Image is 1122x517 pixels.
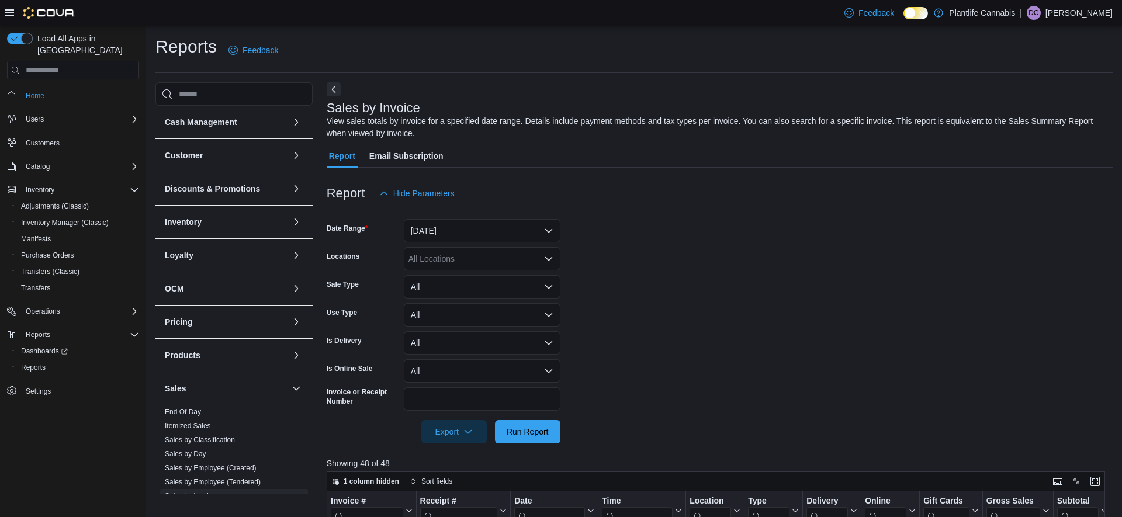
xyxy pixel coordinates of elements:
[16,216,139,230] span: Inventory Manager (Classic)
[165,422,211,430] a: Itemized Sales
[165,116,237,128] h3: Cash Management
[428,420,480,443] span: Export
[165,183,287,195] button: Discounts & Promotions
[1045,6,1113,20] p: [PERSON_NAME]
[289,148,303,162] button: Customer
[21,136,64,150] a: Customers
[21,183,59,197] button: Inventory
[21,159,54,174] button: Catalog
[21,328,139,342] span: Reports
[327,336,362,345] label: Is Delivery
[165,383,186,394] h3: Sales
[165,449,206,459] span: Sales by Day
[26,307,60,316] span: Operations
[865,496,906,507] div: Online
[12,231,144,247] button: Manifests
[165,283,184,294] h3: OCM
[165,492,216,500] a: Sales by Invoice
[21,218,109,227] span: Inventory Manager (Classic)
[26,387,51,396] span: Settings
[165,407,201,417] span: End Of Day
[404,275,560,299] button: All
[26,91,44,100] span: Home
[16,360,50,374] a: Reports
[16,232,139,246] span: Manifests
[327,457,1113,469] p: Showing 48 of 48
[21,346,68,356] span: Dashboards
[12,343,144,359] a: Dashboards
[327,82,341,96] button: Next
[923,496,969,507] div: Gift Cards
[986,496,1040,507] div: Gross Sales
[2,86,144,103] button: Home
[16,199,139,213] span: Adjustments (Classic)
[12,263,144,280] button: Transfers (Classic)
[165,183,260,195] h3: Discounts & Promotions
[165,316,192,328] h3: Pricing
[507,426,549,438] span: Run Report
[514,496,585,507] div: Date
[33,33,139,56] span: Load All Apps in [GEOGRAPHIC_DATA]
[16,248,79,262] a: Purchase Orders
[165,316,287,328] button: Pricing
[165,421,211,431] span: Itemized Sales
[26,185,54,195] span: Inventory
[2,383,144,400] button: Settings
[21,283,50,293] span: Transfers
[165,435,235,445] span: Sales by Classification
[405,474,457,488] button: Sort fields
[16,248,139,262] span: Purchase Orders
[165,283,287,294] button: OCM
[420,496,497,507] div: Receipt #
[375,182,459,205] button: Hide Parameters
[2,327,144,343] button: Reports
[16,281,139,295] span: Transfers
[1088,474,1102,488] button: Enter fullscreen
[21,234,51,244] span: Manifests
[858,7,894,19] span: Feedback
[26,114,44,124] span: Users
[1057,496,1098,507] div: Subtotal
[21,202,89,211] span: Adjustments (Classic)
[289,381,303,395] button: Sales
[2,111,144,127] button: Users
[21,112,49,126] button: Users
[404,331,560,355] button: All
[495,420,560,443] button: Run Report
[12,359,144,376] button: Reports
[26,138,60,148] span: Customers
[903,7,928,19] input: Dark Mode
[1028,6,1038,20] span: DC
[289,248,303,262] button: Loyalty
[404,359,560,383] button: All
[165,436,235,444] a: Sales by Classification
[165,450,206,458] a: Sales by Day
[327,280,359,289] label: Sale Type
[16,216,113,230] a: Inventory Manager (Classic)
[155,35,217,58] h1: Reports
[21,267,79,276] span: Transfers (Classic)
[329,144,355,168] span: Report
[21,183,139,197] span: Inventory
[165,116,287,128] button: Cash Management
[327,186,365,200] h3: Report
[327,115,1107,140] div: View sales totals by invoice for a specified date range. Details include payment methods and tax ...
[404,219,560,242] button: [DATE]
[2,182,144,198] button: Inventory
[243,44,278,56] span: Feedback
[12,214,144,231] button: Inventory Manager (Classic)
[327,252,360,261] label: Locations
[165,464,257,472] a: Sales by Employee (Created)
[165,349,287,361] button: Products
[21,363,46,372] span: Reports
[289,282,303,296] button: OCM
[16,265,139,279] span: Transfers (Classic)
[327,387,399,406] label: Invoice or Receipt Number
[165,491,216,501] span: Sales by Invoice
[602,496,673,507] div: Time
[327,364,373,373] label: Is Online Sale
[165,249,287,261] button: Loyalty
[7,82,139,430] nav: Complex example
[12,247,144,263] button: Purchase Orders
